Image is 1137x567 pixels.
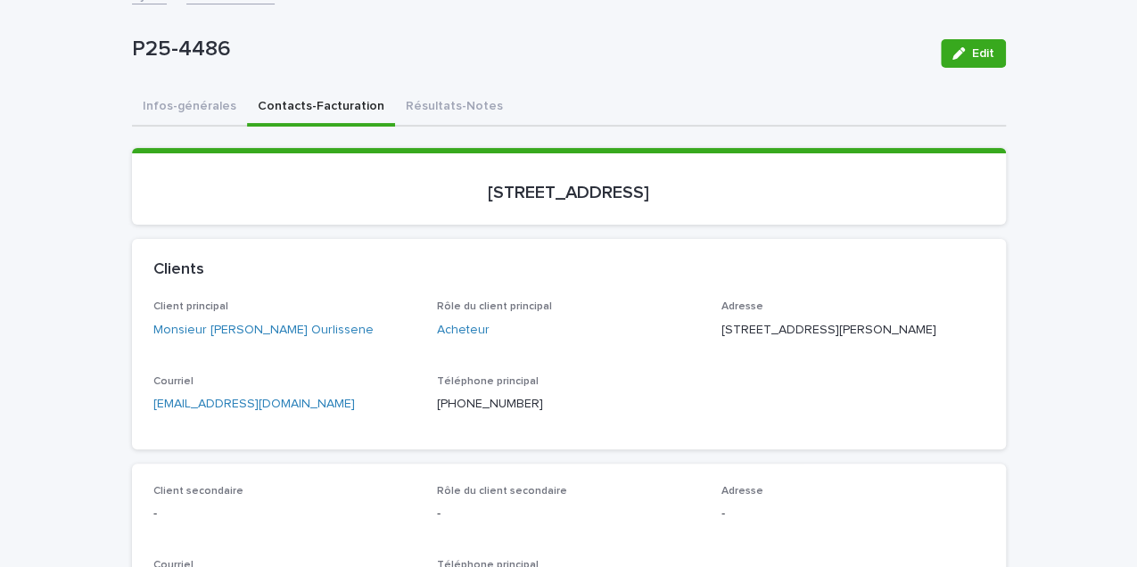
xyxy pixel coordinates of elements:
button: Contacts-Facturation [247,89,395,127]
p: - [437,505,700,523]
p: P25-4486 [132,37,927,62]
button: Résultats-Notes [395,89,514,127]
span: Client principal [153,301,228,312]
span: Courriel [153,376,194,387]
span: Edit [972,47,994,60]
a: Acheteur [437,321,490,340]
p: [PHONE_NUMBER] [437,395,700,414]
p: [STREET_ADDRESS][PERSON_NAME] [721,321,985,340]
a: Monsieur [PERSON_NAME] Ourlissene [153,321,374,340]
span: Client secondaire [153,486,243,497]
span: Rôle du client secondaire [437,486,567,497]
button: Edit [941,39,1006,68]
span: Adresse [721,486,763,497]
span: Rôle du client principal [437,301,552,312]
p: - [721,505,985,523]
span: Téléphone principal [437,376,539,387]
span: Adresse [721,301,763,312]
h2: Clients [153,260,204,280]
button: Infos-générales [132,89,247,127]
p: - [153,505,416,523]
p: [STREET_ADDRESS] [153,182,985,203]
a: [EMAIL_ADDRESS][DOMAIN_NAME] [153,398,355,410]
